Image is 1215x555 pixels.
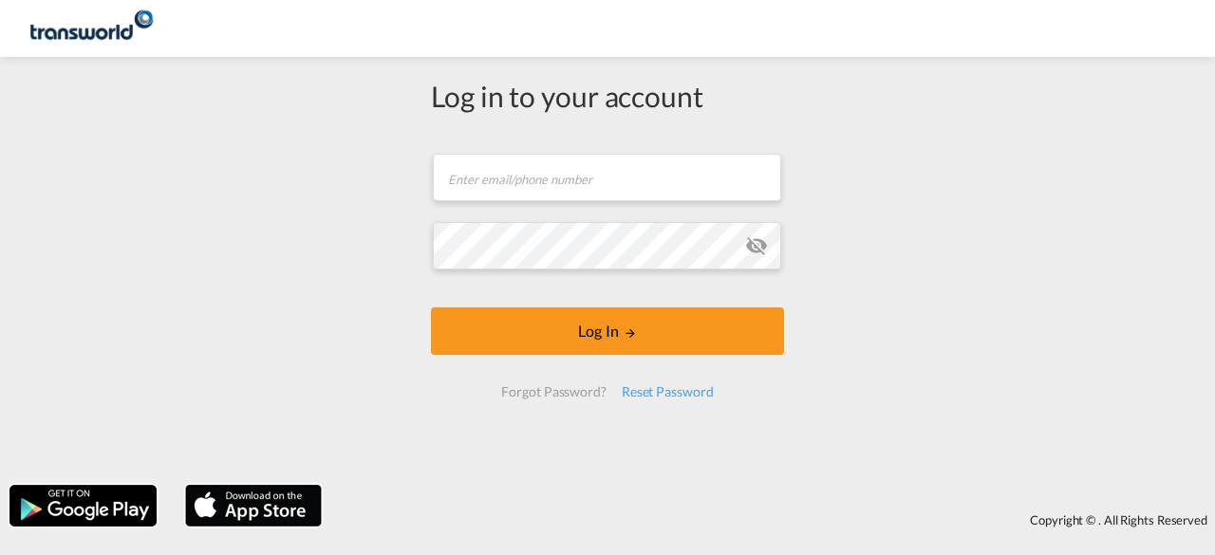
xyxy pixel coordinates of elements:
div: Copyright © . All Rights Reserved [331,504,1215,536]
input: Enter email/phone number [433,154,781,201]
img: google.png [8,483,159,528]
button: LOGIN [431,307,784,355]
md-icon: icon-eye-off [745,234,768,257]
div: Forgot Password? [494,375,613,409]
img: apple.png [183,483,324,528]
div: Reset Password [614,375,721,409]
img: 2cc380806dec11f0a80b2ddbb5dcdb50.png [28,8,157,50]
div: Log in to your account [431,76,784,116]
